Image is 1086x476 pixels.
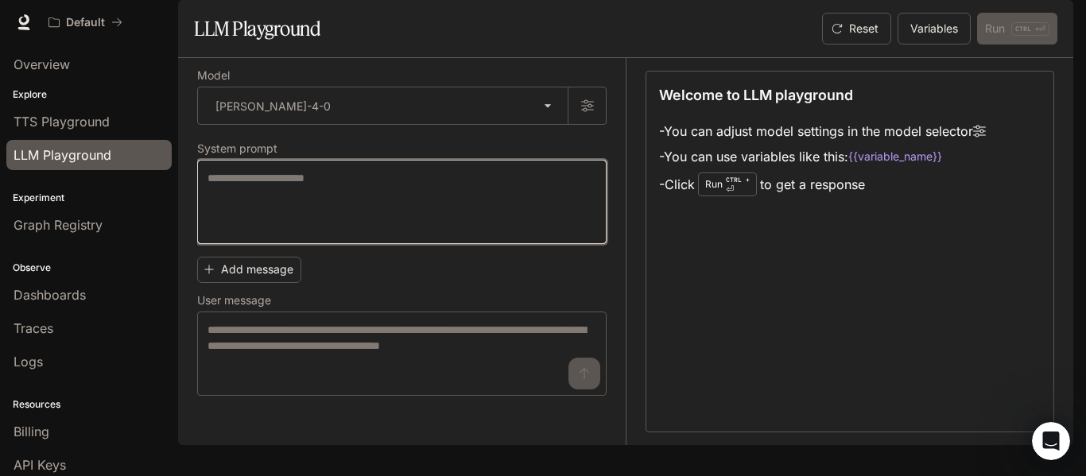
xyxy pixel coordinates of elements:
[197,257,301,283] button: Add message
[659,144,986,169] li: - You can use variables like this:
[659,84,853,106] p: Welcome to LLM playground
[822,13,891,45] button: Reset
[1032,422,1070,460] iframe: Intercom live chat
[198,87,568,124] div: [PERSON_NAME]-4-0
[726,175,750,184] p: CTRL +
[659,169,986,199] li: - Click to get a response
[194,13,320,45] h1: LLM Playground
[726,175,750,194] p: ⏎
[197,143,277,154] p: System prompt
[215,98,331,114] p: [PERSON_NAME]-4-0
[41,6,130,38] button: All workspaces
[659,118,986,144] li: - You can adjust model settings in the model selector
[197,70,230,81] p: Model
[197,295,271,306] p: User message
[698,172,757,196] div: Run
[66,16,105,29] p: Default
[898,13,971,45] button: Variables
[848,149,942,164] code: {{variable_name}}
